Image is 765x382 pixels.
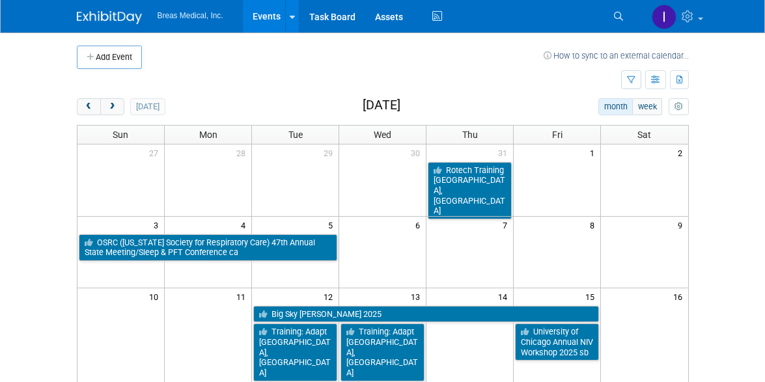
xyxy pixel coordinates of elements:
[341,323,424,381] a: Training: Adapt [GEOGRAPHIC_DATA], [GEOGRAPHIC_DATA]
[515,323,599,361] a: University of Chicago Annual NIV Workshop 2025 sb
[322,288,339,305] span: 12
[152,217,164,233] span: 3
[322,144,339,161] span: 29
[632,98,662,115] button: week
[288,130,303,140] span: Tue
[497,144,513,161] span: 31
[598,98,633,115] button: month
[675,103,683,111] i: Personalize Calendar
[79,234,338,261] a: OSRC ([US_STATE] Society for Respiratory Care) 47th Annual State Meeting/Sleep & PFT Conference ca
[676,144,688,161] span: 2
[199,130,217,140] span: Mon
[158,11,223,20] span: Breas Medical, Inc.
[637,130,651,140] span: Sat
[77,46,142,69] button: Add Event
[113,130,128,140] span: Sun
[363,98,400,113] h2: [DATE]
[672,288,688,305] span: 16
[148,144,164,161] span: 27
[374,130,391,140] span: Wed
[77,98,101,115] button: prev
[669,98,688,115] button: myCustomButton
[410,144,426,161] span: 30
[414,217,426,233] span: 6
[652,5,676,29] img: Inga Dolezar
[240,217,251,233] span: 4
[410,288,426,305] span: 13
[589,144,600,161] span: 1
[77,11,142,24] img: ExhibitDay
[552,130,563,140] span: Fri
[544,51,689,61] a: How to sync to an external calendar...
[589,217,600,233] span: 8
[497,288,513,305] span: 14
[253,306,599,323] a: Big Sky [PERSON_NAME] 2025
[584,288,600,305] span: 15
[253,323,337,381] a: Training: Adapt [GEOGRAPHIC_DATA], [GEOGRAPHIC_DATA]
[148,288,164,305] span: 10
[235,288,251,305] span: 11
[100,98,124,115] button: next
[462,130,478,140] span: Thu
[235,144,251,161] span: 28
[501,217,513,233] span: 7
[327,217,339,233] span: 5
[130,98,165,115] button: [DATE]
[676,217,688,233] span: 9
[428,162,512,220] a: Rotech Training [GEOGRAPHIC_DATA], [GEOGRAPHIC_DATA]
